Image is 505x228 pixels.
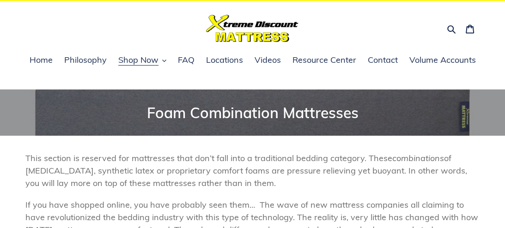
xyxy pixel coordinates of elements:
[250,54,286,67] a: Videos
[178,54,195,66] span: FAQ
[255,54,281,66] span: Videos
[292,54,356,66] span: Resource Center
[288,54,361,67] a: Resource Center
[206,15,298,42] img: Xtreme Discount Mattress
[30,54,53,66] span: Home
[60,54,111,67] a: Philosophy
[64,54,107,66] span: Philosophy
[201,54,248,67] a: Locations
[114,54,171,67] button: Shop Now
[173,54,199,67] a: FAQ
[206,54,243,66] span: Locations
[363,54,402,67] a: Contact
[405,54,481,67] a: Volume Accounts
[392,153,444,163] span: combinations
[25,54,57,67] a: Home
[25,153,467,188] span: of [MEDICAL_DATA], synthetic latex or proprietary comfort foams are pressure relieving yet buoyan...
[368,54,398,66] span: Contact
[409,54,476,66] span: Volume Accounts
[25,153,392,163] span: This section is reserved for mattresses that don’t fall into a traditional bedding category. These
[118,54,158,66] span: Shop Now
[147,103,359,122] span: Foam Combination Mattresses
